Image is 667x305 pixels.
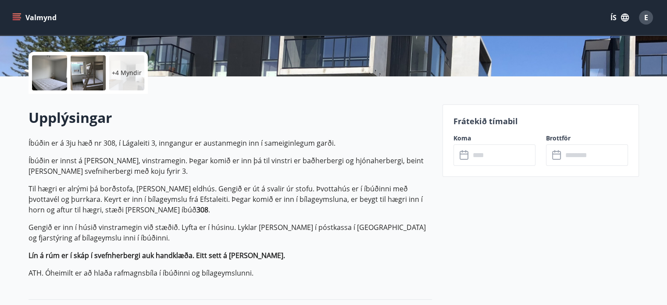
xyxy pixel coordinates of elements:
[644,13,648,22] span: E
[29,268,432,278] p: ATH. Óheimilt er að hlaða rafmagnsbíla í íbúðinni og bílageymslunni.
[196,205,208,215] strong: 308
[29,108,432,127] h2: Upplýsingar
[453,115,628,127] p: Frátekið tímabil
[546,134,628,143] label: Brottför
[112,68,142,77] p: +4 Myndir
[29,251,285,260] strong: Lín á rúm er í skáp í svefnherbergi auk handklæða. Eitt sett á [PERSON_NAME].
[606,10,634,25] button: ÍS
[11,10,60,25] button: menu
[29,138,432,148] p: Íbúðin er á 3ju hæð nr 308, í Lágaleiti 3, inngangur er austanmegin inn í sameiginlegum garði.
[29,183,432,215] p: Til hægri er alrými þá borðstofa, [PERSON_NAME] eldhús. Gengið er út á svalir úr stofu. Þvottahús...
[29,155,432,176] p: Íbúðin er innst á [PERSON_NAME], vinstramegin. Þegar komið er inn þá til vinstri er baðherbergi o...
[635,7,656,28] button: E
[29,222,432,243] p: Gengið er inn í húsið vinstramegin við stæðið. Lyfta er í húsinu. Lyklar [PERSON_NAME] í póstkass...
[453,134,535,143] label: Koma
